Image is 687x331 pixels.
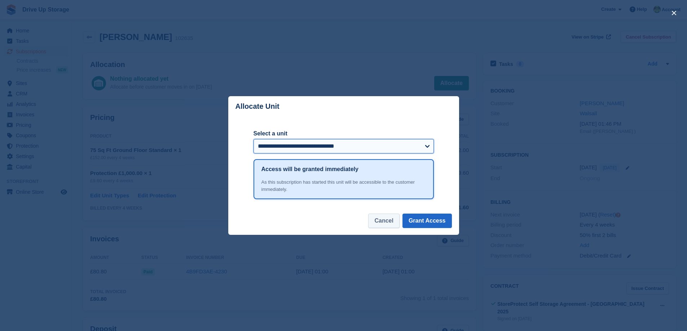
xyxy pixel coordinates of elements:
label: Select a unit [254,129,434,138]
h1: Access will be granted immediately [261,165,358,174]
div: As this subscription has started this unit will be accessible to the customer immediately. [261,179,426,193]
button: close [668,7,680,19]
button: Grant Access [402,214,452,228]
button: Cancel [368,214,399,228]
p: Allocate Unit [235,102,279,111]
